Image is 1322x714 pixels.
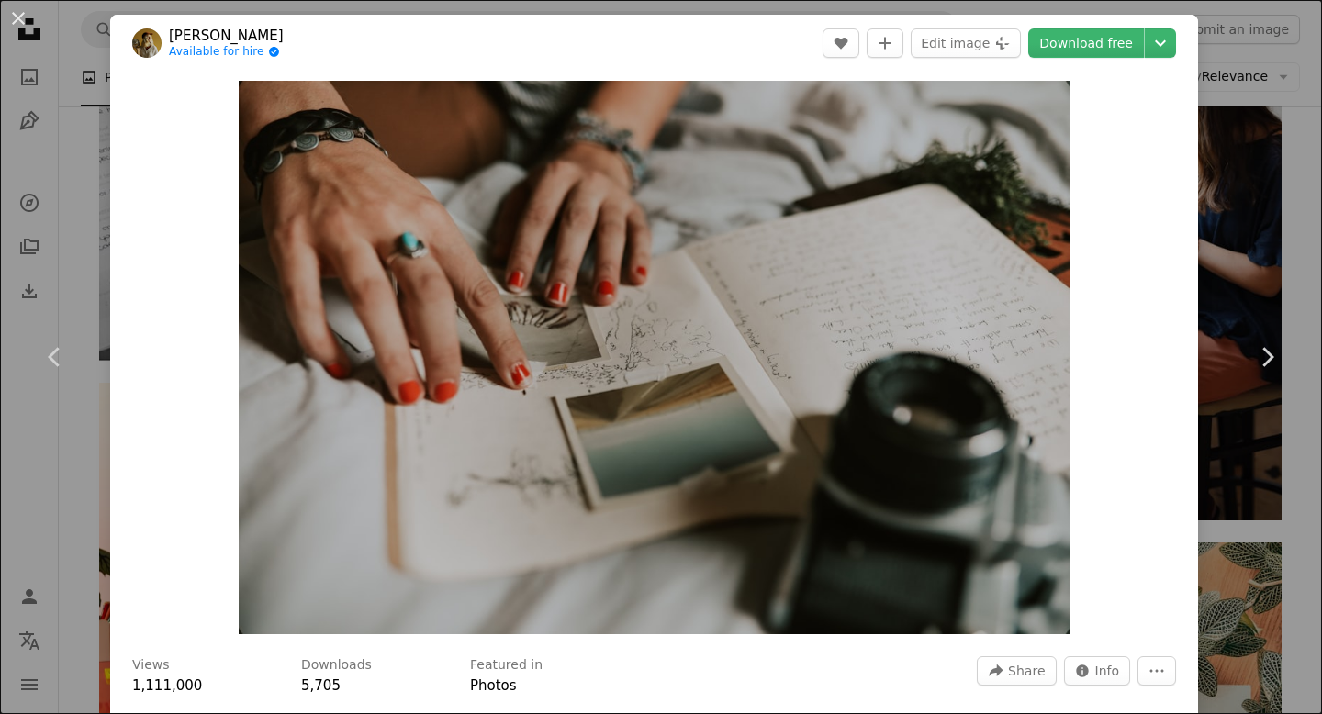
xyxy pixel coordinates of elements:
[132,677,202,694] span: 1,111,000
[1137,656,1176,686] button: More Actions
[911,28,1021,58] button: Edit image
[977,656,1056,686] button: Share this image
[1145,28,1176,58] button: Choose download size
[132,28,162,58] img: Go to Emma Dau's profile
[823,28,859,58] button: Like
[301,677,341,694] span: 5,705
[239,81,1070,634] img: person with hand on notepad page with pictures and writing
[470,656,543,675] h3: Featured in
[1095,657,1120,685] span: Info
[1028,28,1144,58] a: Download free
[867,28,903,58] button: Add to Collection
[470,677,517,694] a: Photos
[1212,269,1322,445] a: Next
[1008,657,1045,685] span: Share
[169,45,284,60] a: Available for hire
[169,27,284,45] a: [PERSON_NAME]
[132,656,170,675] h3: Views
[301,656,372,675] h3: Downloads
[1064,656,1131,686] button: Stats about this image
[239,81,1070,634] button: Zoom in on this image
